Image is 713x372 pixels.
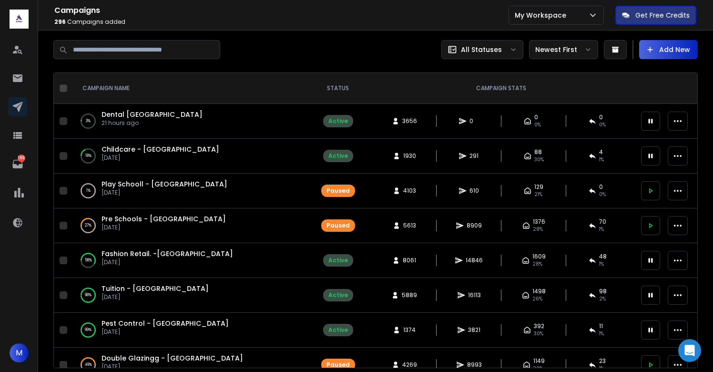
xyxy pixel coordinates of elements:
span: 392 [534,322,544,330]
a: Childcare - [GEOGRAPHIC_DATA] [102,145,219,154]
span: 1498 [532,288,546,295]
td: 98%Tuition - [GEOGRAPHIC_DATA][DATE] [71,278,309,313]
span: 1374 [403,326,416,334]
td: 27%Pre Schools - [GEOGRAPHIC_DATA][DATE] [71,208,309,243]
td: 3%Dental [GEOGRAPHIC_DATA]21 hours ago [71,104,309,139]
img: logo [10,10,29,29]
span: 98 [599,288,607,295]
td: 18%Childcare - [GEOGRAPHIC_DATA][DATE] [71,139,309,174]
p: [DATE] [102,224,226,231]
a: Fashion Retail. -[GEOGRAPHIC_DATA] [102,249,233,258]
span: 2 % [599,295,606,303]
span: 296 [54,18,66,26]
span: 0 % [599,191,606,198]
td: 99%Pest Control - [GEOGRAPHIC_DATA][DATE] [71,313,309,348]
p: 98 % [85,290,92,300]
span: 8909 [467,222,482,229]
span: 1609 [532,253,546,260]
p: 3 % [86,116,91,126]
span: 1 % [599,260,604,268]
span: 3656 [402,117,417,125]
p: 27 % [85,221,92,230]
a: Double Glazingg - [GEOGRAPHIC_DATA] [102,353,243,363]
span: Pest Control - [GEOGRAPHIC_DATA] [102,319,229,328]
span: 4103 [403,187,416,195]
span: 3821 [468,326,480,334]
div: Active [328,291,348,299]
span: 88 [534,148,542,156]
a: Pre Schools - [GEOGRAPHIC_DATA] [102,214,226,224]
span: 30 % [534,330,543,338]
th: STATUS [309,73,367,104]
span: 14846 [466,257,483,264]
span: 4 [599,148,603,156]
p: [DATE] [102,363,243,371]
span: 23 [599,357,606,365]
p: [DATE] [102,293,209,301]
div: Paused [326,222,350,229]
span: 0% [534,121,541,129]
span: 1 % [599,330,604,338]
span: 0 [599,114,603,121]
p: Get Free Credits [635,10,690,20]
p: 99 % [85,325,92,335]
td: 58%Fashion Retail. -[GEOGRAPHIC_DATA][DATE] [71,243,309,278]
a: Play Schooll - [GEOGRAPHIC_DATA] [102,179,227,189]
th: CAMPAIGN NAME [71,73,309,104]
span: 30 % [534,156,544,164]
p: [DATE] [102,328,229,336]
p: 21 hours ago [102,119,203,127]
p: 49 % [85,360,92,370]
span: 129 [534,183,543,191]
span: 28 % [533,226,543,233]
span: 16113 [468,291,481,299]
span: 8061 [403,257,416,264]
span: 26 % [532,295,542,303]
p: [DATE] [102,189,227,196]
a: Tuition - [GEOGRAPHIC_DATA] [102,284,209,293]
p: Campaigns added [54,18,509,26]
div: Open Intercom Messenger [678,339,701,362]
button: Get Free Credits [615,6,696,25]
span: 70 [599,218,606,226]
p: All Statuses [461,45,502,54]
button: M [10,343,29,362]
div: Active [328,152,348,160]
p: 199 [18,155,25,162]
div: Active [328,257,348,264]
button: Newest First [529,40,598,59]
p: 58 % [85,256,92,265]
div: Paused [326,361,350,369]
span: 0 [599,183,603,191]
th: CAMPAIGN STATS [367,73,635,104]
span: Dental [GEOGRAPHIC_DATA] [102,110,203,119]
span: 8993 [467,361,482,369]
p: [DATE] [102,258,233,266]
td: 1%Play Schooll - [GEOGRAPHIC_DATA][DATE] [71,174,309,208]
span: 5889 [402,291,417,299]
span: 1 % [599,156,604,164]
span: 0% [599,121,606,129]
p: 1 % [86,186,91,196]
a: 199 [8,155,27,174]
span: 11 [599,322,603,330]
span: 291 [469,152,479,160]
h1: Campaigns [54,5,509,16]
span: 610 [469,187,479,195]
button: Add New [639,40,698,59]
span: 4269 [402,361,417,369]
span: 0 [469,117,479,125]
span: 1930 [403,152,416,160]
span: 1376 [533,218,545,226]
span: 21 % [534,191,542,198]
span: 1149 [533,357,545,365]
p: 18 % [85,151,92,161]
span: 5613 [403,222,416,229]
